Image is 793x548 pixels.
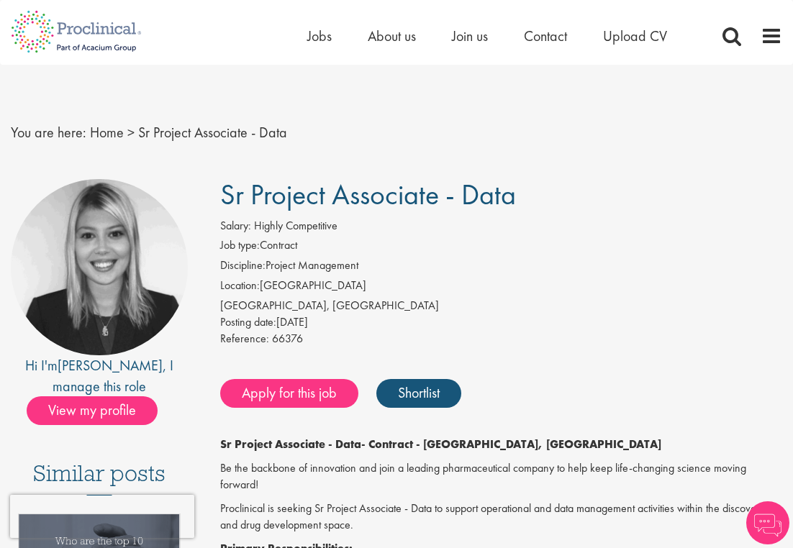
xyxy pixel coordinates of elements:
[452,27,488,45] a: Join us
[220,176,516,213] span: Sr Project Associate - Data
[220,278,260,294] label: Location:
[127,123,135,142] span: >
[220,257,783,278] li: Project Management
[33,461,166,496] h3: Similar posts
[138,123,287,142] span: Sr Project Associate - Data
[603,27,667,45] a: Upload CV
[220,298,783,314] div: [GEOGRAPHIC_DATA], [GEOGRAPHIC_DATA]
[746,501,789,544] img: Chatbot
[361,437,661,452] strong: - Contract - [GEOGRAPHIC_DATA], [GEOGRAPHIC_DATA]
[524,27,567,45] a: Contact
[220,237,260,254] label: Job type:
[10,495,194,538] iframe: reCAPTCHA
[220,237,783,257] li: Contract
[220,379,358,408] a: Apply for this job
[307,27,332,45] a: Jobs
[376,379,461,408] a: Shortlist
[368,27,416,45] a: About us
[27,396,158,425] span: View my profile
[220,218,251,234] label: Salary:
[11,355,188,396] div: Hi I'm , I manage this role
[90,123,124,142] a: breadcrumb link
[11,123,86,142] span: You are here:
[27,399,172,418] a: View my profile
[220,257,266,274] label: Discipline:
[58,356,163,375] a: [PERSON_NAME]
[220,314,783,331] div: [DATE]
[220,437,361,452] strong: Sr Project Associate - Data
[220,501,783,534] p: Proclinical is seeking Sr Project Associate - Data to support operational and data management act...
[254,218,337,233] span: Highly Competitive
[220,460,783,493] p: Be the backbone of innovation and join a leading pharmaceutical company to help keep life-changin...
[272,331,303,346] span: 66376
[11,179,188,356] img: imeage of recruiter Janelle Jones
[220,314,276,329] span: Posting date:
[220,331,269,347] label: Reference:
[220,278,783,298] li: [GEOGRAPHIC_DATA]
